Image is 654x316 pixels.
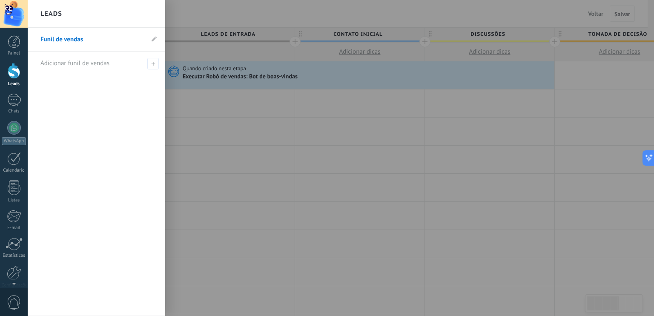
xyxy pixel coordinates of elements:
span: Adicionar funil de vendas [40,59,109,67]
div: Calendário [2,168,26,173]
div: Chats [2,109,26,114]
div: Leads [2,81,26,87]
span: Adicionar funil de vendas [147,58,159,69]
div: WhatsApp [2,137,26,145]
div: E-mail [2,225,26,231]
a: Funil de vendas [40,28,144,52]
div: Estatísticas [2,253,26,259]
div: Painel [2,51,26,56]
div: Listas [2,198,26,203]
h2: Leads [40,0,62,27]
